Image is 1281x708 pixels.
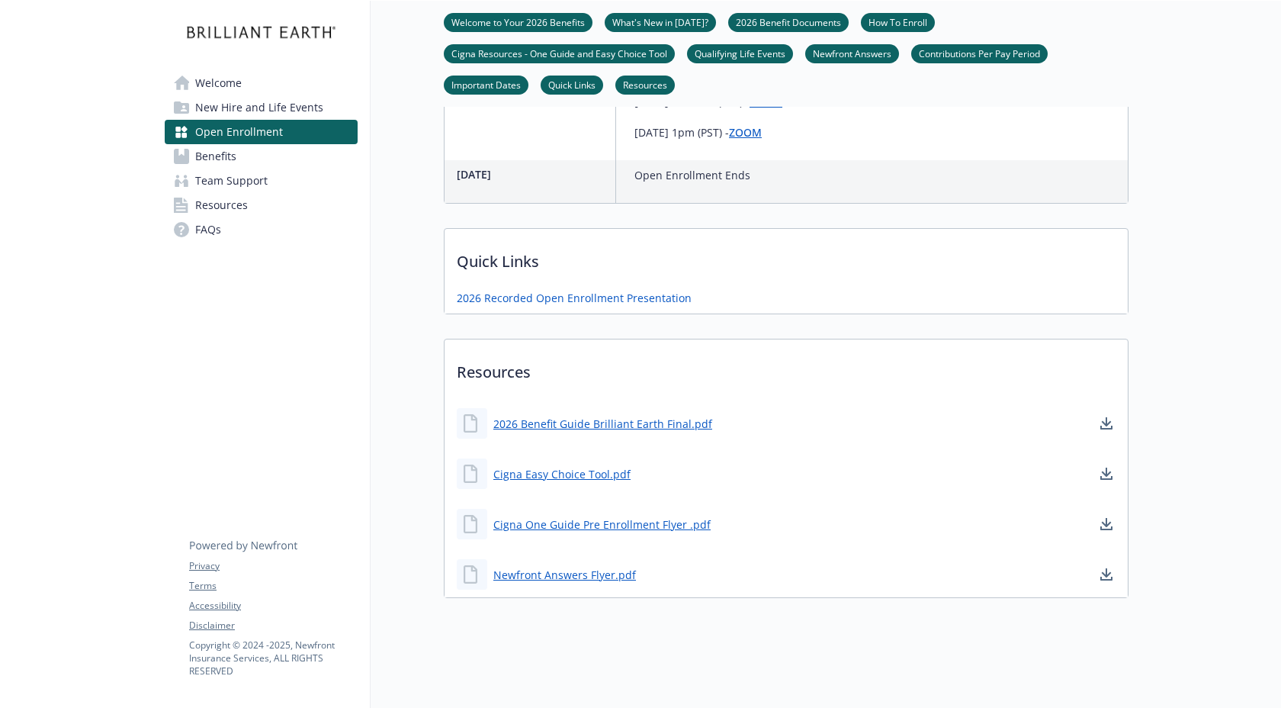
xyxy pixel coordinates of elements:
[445,229,1128,285] p: Quick Links
[189,619,357,632] a: Disclaimer
[805,46,899,60] a: Newfront Answers
[634,166,750,185] p: Open Enrollment Ends
[911,46,1048,60] a: Contributions Per Pay Period
[444,77,528,92] a: Important Dates
[687,46,793,60] a: Qualifying Life Events
[861,14,935,29] a: How To Enroll
[1097,515,1116,533] a: download document
[165,217,358,242] a: FAQs
[1097,465,1116,483] a: download document
[634,124,1122,142] p: [DATE] 1pm (PST) -
[541,77,603,92] a: Quick Links
[444,14,592,29] a: Welcome to Your 2026 Benefits
[195,169,268,193] span: Team Support
[195,120,283,144] span: Open Enrollment
[728,14,849,29] a: 2026 Benefit Documents
[165,95,358,120] a: New Hire and Life Events
[493,466,631,482] a: Cigna Easy Choice Tool.pdf
[444,46,675,60] a: Cigna Resources - One Guide and Easy Choice Tool
[195,193,248,217] span: Resources
[195,95,323,120] span: New Hire and Life Events
[615,77,675,92] a: Resources
[165,71,358,95] a: Welcome
[493,416,712,432] a: 2026 Benefit Guide Brilliant Earth Final.pdf
[445,340,1128,396] p: Resources
[195,217,221,242] span: FAQs
[493,517,711,533] a: Cigna One Guide Pre Enrollment Flyer .pdf
[189,579,357,593] a: Terms
[457,290,692,306] a: 2026 Recorded Open Enrollment Presentation
[457,166,609,182] p: [DATE]
[729,125,762,140] a: ZOOM
[1097,565,1116,584] a: download document
[189,559,357,573] a: Privacy
[165,144,358,169] a: Benefits
[493,567,636,583] a: Newfront Answers Flyer.pdf
[189,599,357,613] a: Accessibility
[189,639,357,677] p: Copyright © 2024 - 2025 , Newfront Insurance Services, ALL RIGHTS RESERVED
[605,14,716,29] a: What's New in [DATE]?
[165,120,358,144] a: Open Enrollment
[1097,414,1116,433] a: download document
[165,169,358,193] a: Team Support
[165,193,358,217] a: Resources
[195,71,242,95] span: Welcome
[195,144,236,169] span: Benefits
